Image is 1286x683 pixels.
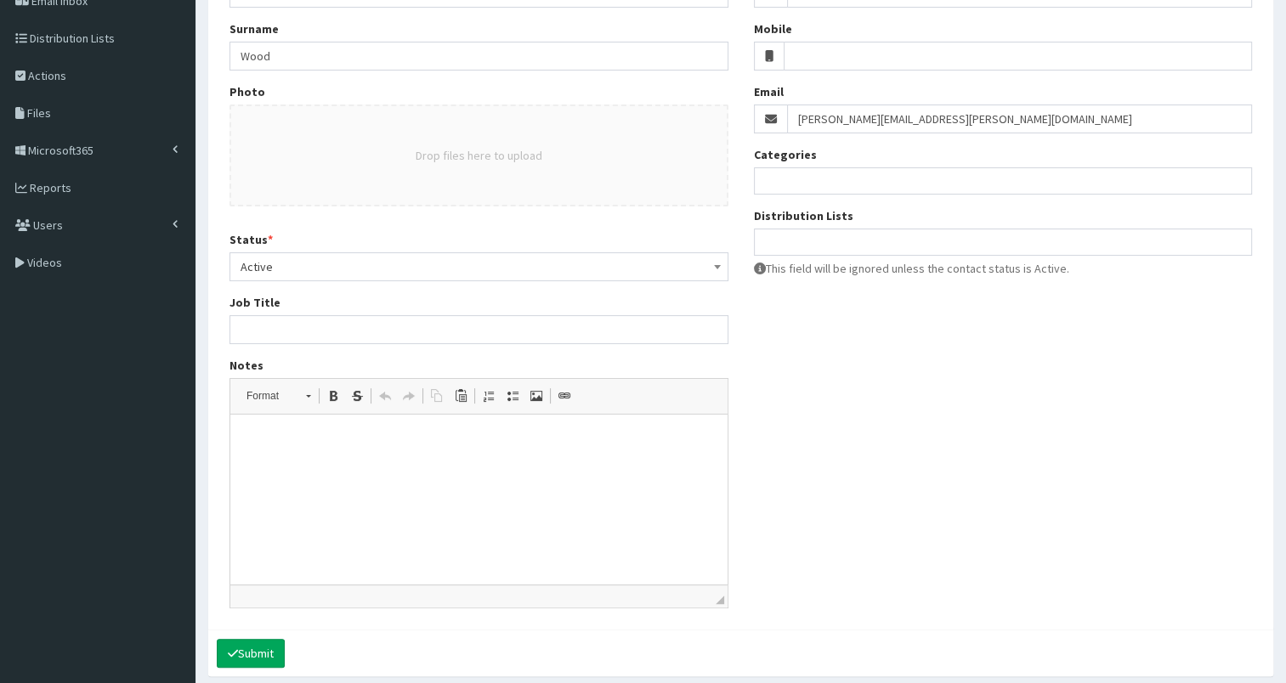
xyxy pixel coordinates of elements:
[27,255,62,270] span: Videos
[716,596,724,604] span: Drag to resize
[397,385,421,407] a: Redo (Ctrl+Y)
[230,415,728,584] iframe: Rich Text Editor, notes
[449,385,473,407] a: Paste (Ctrl+V)
[501,385,524,407] a: Insert/Remove Bulleted List
[524,385,548,407] a: Image
[754,260,1253,277] p: This field will be ignored unless the contact status is Active.
[754,83,784,100] label: Email
[229,294,280,311] label: Job Title
[477,385,501,407] a: Insert/Remove Numbered List
[28,68,66,83] span: Actions
[241,255,717,279] span: Active
[217,639,285,668] button: Submit
[30,180,71,195] span: Reports
[229,357,263,374] label: Notes
[30,31,115,46] span: Distribution Lists
[229,231,273,248] label: Status
[416,147,542,164] button: Drop files here to upload
[754,207,853,224] label: Distribution Lists
[321,385,345,407] a: Bold (Ctrl+B)
[229,83,265,100] label: Photo
[425,385,449,407] a: Copy (Ctrl+C)
[28,143,93,158] span: Microsoft365
[238,385,297,407] span: Format
[27,105,51,121] span: Files
[229,20,279,37] label: Surname
[33,217,63,233] span: Users
[229,252,728,281] span: Active
[754,20,792,37] label: Mobile
[552,385,576,407] a: Link (Ctrl+L)
[373,385,397,407] a: Undo (Ctrl+Z)
[237,384,320,408] a: Format
[345,385,369,407] a: Strike Through
[754,146,817,163] label: Categories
